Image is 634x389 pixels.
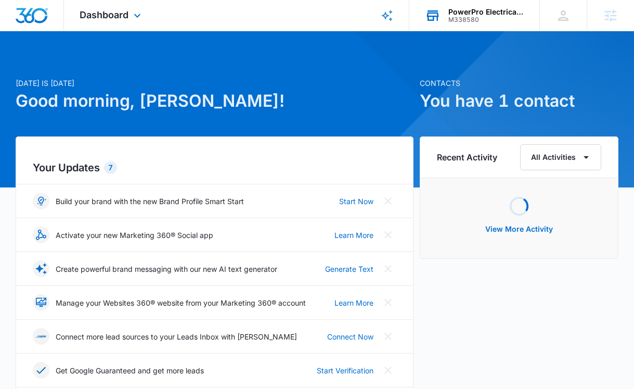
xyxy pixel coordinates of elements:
div: 7 [104,161,117,174]
div: Keywords by Traffic [115,61,175,68]
h6: Recent Activity [437,151,497,164]
button: Close [380,260,396,277]
img: tab_keywords_by_traffic_grey.svg [103,60,112,69]
p: Get Google Guaranteed and get more leads [56,365,204,376]
img: tab_domain_overview_orange.svg [28,60,36,69]
h1: You have 1 contact [420,89,618,114]
p: Activate your new Marketing 360® Social app [56,230,213,241]
button: Close [380,362,396,379]
p: Connect more lead sources to your Leads Inbox with [PERSON_NAME] [56,331,297,342]
button: Close [380,193,396,209]
p: Create powerful brand messaging with our new AI text generator [56,263,277,274]
img: website_grey.svg [17,27,25,35]
h2: Your Updates [33,160,396,175]
button: All Activities [520,144,601,170]
h1: Good morning, [PERSON_NAME]! [16,89,413,114]
a: Learn More [334,297,373,308]
a: Start Verification [317,365,373,376]
button: Close [380,328,396,345]
button: Close [380,294,396,311]
p: Contacts [420,78,618,89]
button: Close [380,227,396,243]
button: View More Activity [475,217,563,242]
a: Learn More [334,230,373,241]
a: Generate Text [325,263,373,274]
a: Start Now [339,196,373,207]
p: Build your brand with the new Brand Profile Smart Start [56,196,244,207]
p: [DATE] is [DATE] [16,78,413,89]
div: v 4.0.25 [29,17,51,25]
span: Dashboard [80,9,128,20]
div: Domain: [DOMAIN_NAME] [27,27,114,35]
div: Domain Overview [40,61,93,68]
a: Connect Now [327,331,373,342]
img: logo_orange.svg [17,17,25,25]
p: Manage your Websites 360® website from your Marketing 360® account [56,297,306,308]
div: account name [448,8,524,16]
div: account id [448,16,524,23]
